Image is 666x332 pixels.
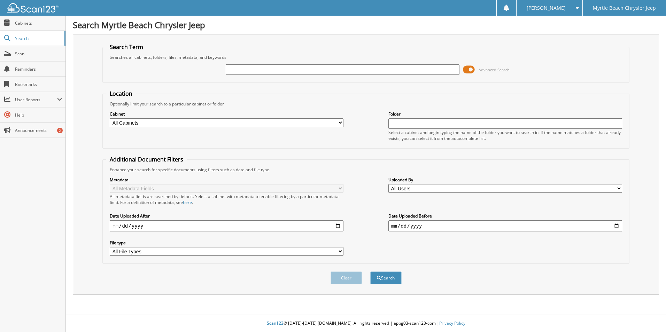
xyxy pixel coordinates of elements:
[439,320,465,326] a: Privacy Policy
[183,199,192,205] a: here
[106,54,626,60] div: Searches all cabinets, folders, files, metadata, and keywords
[106,43,147,51] legend: Search Term
[110,177,343,183] label: Metadata
[15,51,62,57] span: Scan
[106,101,626,107] div: Optionally limit your search to a particular cabinet or folder
[15,112,62,118] span: Help
[527,6,566,10] span: [PERSON_NAME]
[388,129,622,141] div: Select a cabinet and begin typing the name of the folder you want to search in. If the name match...
[331,271,362,284] button: Clear
[7,3,59,13] img: scan123-logo-white.svg
[73,19,659,31] h1: Search Myrtle Beach Chrysler Jeep
[15,127,62,133] span: Announcements
[15,97,57,103] span: User Reports
[110,240,343,246] label: File type
[15,20,62,26] span: Cabinets
[593,6,656,10] span: Myrtle Beach Chrysler Jeep
[388,177,622,183] label: Uploaded By
[15,81,62,87] span: Bookmarks
[388,213,622,219] label: Date Uploaded Before
[631,299,666,332] iframe: Chat Widget
[110,111,343,117] label: Cabinet
[110,213,343,219] label: Date Uploaded After
[388,111,622,117] label: Folder
[66,315,666,332] div: © [DATE]-[DATE] [DOMAIN_NAME]. All rights reserved | appg03-scan123-com |
[479,67,510,72] span: Advanced Search
[267,320,284,326] span: Scan123
[370,271,402,284] button: Search
[110,220,343,231] input: start
[106,90,136,97] legend: Location
[15,35,61,41] span: Search
[388,220,622,231] input: end
[57,128,63,133] div: 2
[15,66,62,72] span: Reminders
[110,193,343,205] div: All metadata fields are searched by default. Select a cabinet with metadata to enable filtering b...
[106,156,187,163] legend: Additional Document Filters
[106,167,626,173] div: Enhance your search for specific documents using filters such as date and file type.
